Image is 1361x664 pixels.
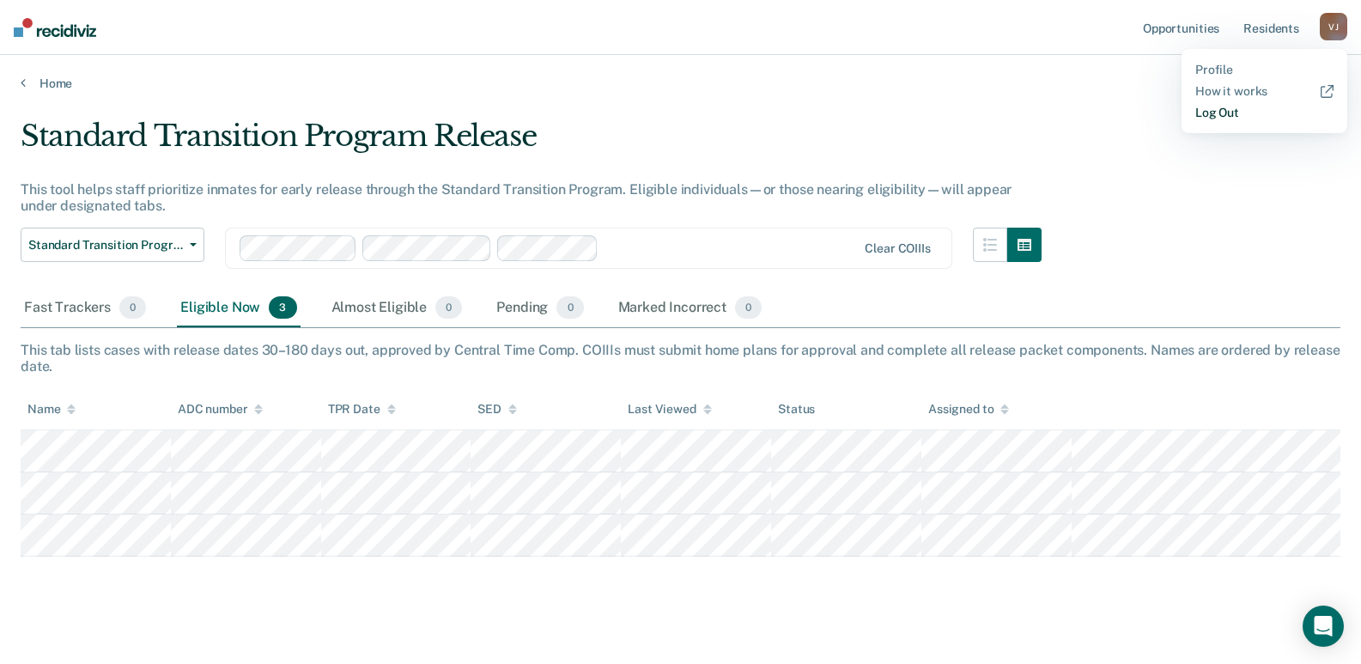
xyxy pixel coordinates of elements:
[778,402,815,417] div: Status
[21,289,149,327] div: Fast Trackers0
[328,402,396,417] div: TPR Date
[928,402,1009,417] div: Assigned to
[435,296,462,319] span: 0
[21,76,1340,91] a: Home
[1195,63,1334,77] a: Profile
[21,342,1340,375] div: This tab lists cases with release dates 30–180 days out, approved by Central Time Comp. COIIIs mu...
[1320,13,1347,40] div: V J
[21,181,1042,214] div: This tool helps staff prioritize inmates for early release through the Standard Transition Progra...
[865,241,930,256] div: Clear COIIIs
[556,296,583,319] span: 0
[178,402,264,417] div: ADC number
[28,238,183,253] span: Standard Transition Program Release
[1320,13,1347,40] button: VJ
[14,18,96,37] img: Recidiviz
[1195,84,1334,99] a: How it works
[21,228,204,262] button: Standard Transition Program Release
[1195,106,1334,120] a: Log Out
[477,402,517,417] div: SED
[27,402,76,417] div: Name
[177,289,300,327] div: Eligible Now3
[328,289,466,327] div: Almost Eligible0
[1303,606,1344,647] div: Open Intercom Messenger
[628,402,711,417] div: Last Viewed
[493,289,586,327] div: Pending0
[735,296,762,319] span: 0
[615,289,766,327] div: Marked Incorrect0
[269,296,296,319] span: 3
[21,119,1042,168] div: Standard Transition Program Release
[119,296,146,319] span: 0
